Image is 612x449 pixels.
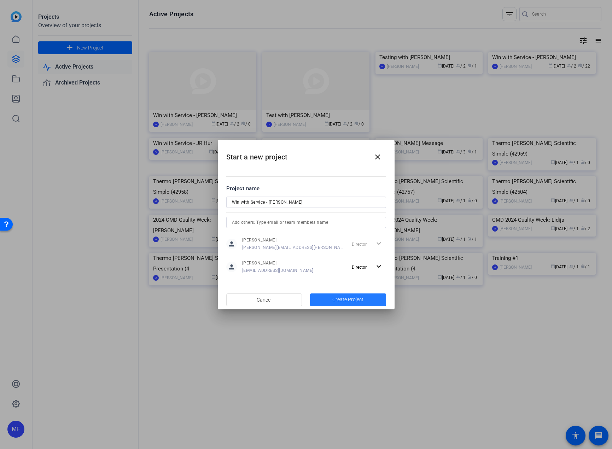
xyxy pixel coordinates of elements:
span: Cancel [257,293,272,307]
button: Cancel [226,293,302,306]
button: Director [349,261,386,273]
span: [PERSON_NAME] [242,260,314,266]
span: Create Project [332,296,363,303]
span: [PERSON_NAME] [242,237,344,243]
div: Project name [226,185,386,192]
mat-icon: close [373,153,382,161]
span: Director [352,265,367,270]
button: Create Project [310,293,386,306]
mat-icon: person [226,262,237,272]
span: [PERSON_NAME][EMAIL_ADDRESS][PERSON_NAME][DOMAIN_NAME] [242,245,344,250]
h2: Start a new project [218,140,395,169]
mat-icon: person [226,239,237,249]
input: Add others: Type email or team members name [232,218,380,227]
span: [EMAIL_ADDRESS][DOMAIN_NAME] [242,268,314,273]
mat-icon: expand_more [374,262,383,271]
input: Enter Project Name [232,198,380,206]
